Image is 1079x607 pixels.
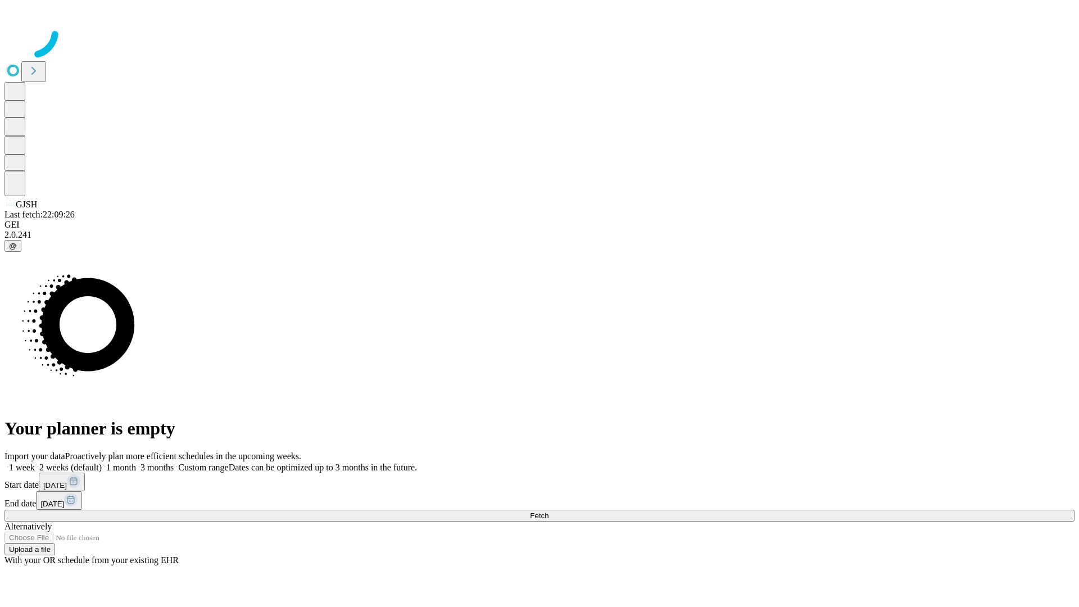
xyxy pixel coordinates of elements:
[4,418,1075,439] h1: Your planner is empty
[4,210,75,219] span: Last fetch: 22:09:26
[39,463,102,472] span: 2 weeks (default)
[178,463,228,472] span: Custom range
[4,543,55,555] button: Upload a file
[106,463,136,472] span: 1 month
[40,500,64,508] span: [DATE]
[4,220,1075,230] div: GEI
[4,510,1075,522] button: Fetch
[9,242,17,250] span: @
[4,451,65,461] span: Import your data
[9,463,35,472] span: 1 week
[4,491,1075,510] div: End date
[530,511,548,520] span: Fetch
[4,240,21,252] button: @
[4,473,1075,491] div: Start date
[65,451,301,461] span: Proactively plan more efficient schedules in the upcoming weeks.
[4,522,52,531] span: Alternatively
[39,473,85,491] button: [DATE]
[229,463,417,472] span: Dates can be optimized up to 3 months in the future.
[36,491,82,510] button: [DATE]
[4,230,1075,240] div: 2.0.241
[16,200,37,209] span: GJSH
[43,481,67,490] span: [DATE]
[4,555,179,565] span: With your OR schedule from your existing EHR
[140,463,174,472] span: 3 months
